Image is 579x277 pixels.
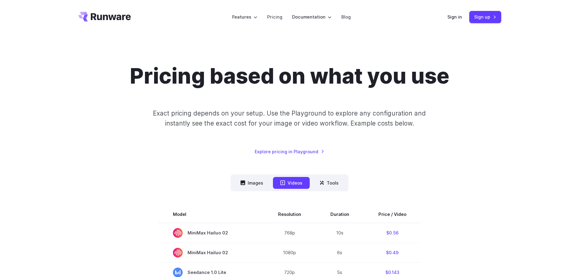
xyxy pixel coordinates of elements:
[264,243,316,262] td: 1080p
[264,206,316,223] th: Resolution
[447,13,462,20] a: Sign in
[469,11,501,23] a: Sign up
[173,228,249,238] span: MiniMax Hailuo 02
[255,148,324,155] a: Explore pricing in Playground
[312,177,346,189] button: Tools
[130,63,449,89] h1: Pricing based on what you use
[316,223,364,243] td: 10s
[141,108,437,129] p: Exact pricing depends on your setup. Use the Playground to explore any configuration and instantl...
[233,177,271,189] button: Images
[267,13,282,20] a: Pricing
[364,206,421,223] th: Price / Video
[316,243,364,262] td: 6s
[264,223,316,243] td: 768p
[273,177,310,189] button: Videos
[364,223,421,243] td: $0.56
[364,243,421,262] td: $0.49
[232,13,257,20] label: Features
[316,206,364,223] th: Duration
[341,13,351,20] a: Blog
[158,206,264,223] th: Model
[173,248,249,258] span: MiniMax Hailuo 02
[78,12,131,22] a: Go to /
[292,13,332,20] label: Documentation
